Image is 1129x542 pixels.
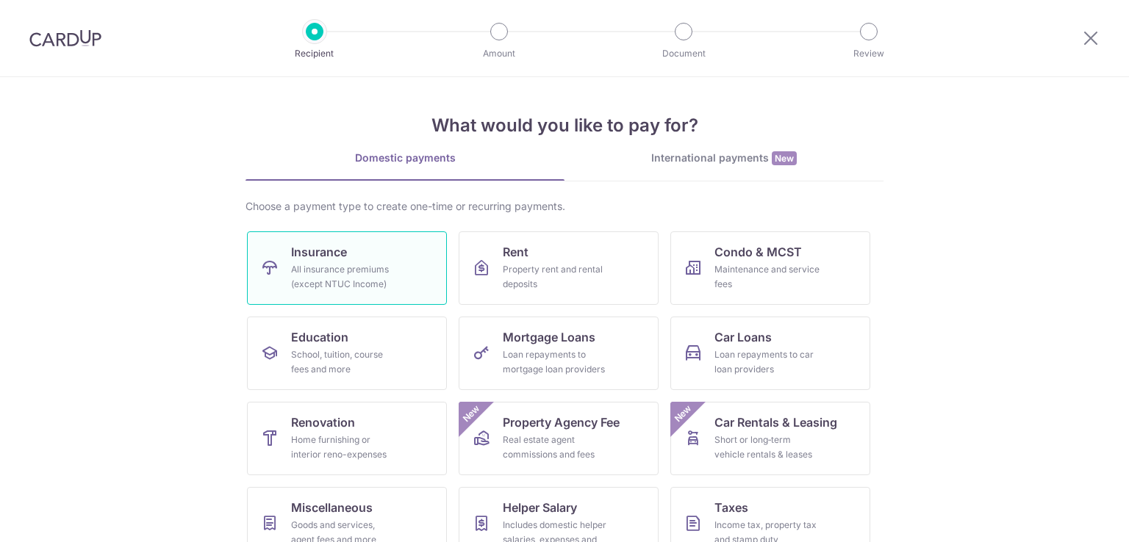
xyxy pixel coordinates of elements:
[459,317,659,390] a: Mortgage LoansLoan repayments to mortgage loan providers
[247,317,447,390] a: EducationSchool, tuition, course fees and more
[671,402,695,426] span: New
[459,402,484,426] span: New
[714,243,802,261] span: Condo & MCST
[503,328,595,346] span: Mortgage Loans
[291,499,373,516] span: Miscellaneous
[814,46,923,61] p: Review
[714,328,772,346] span: Car Loans
[245,112,884,139] h4: What would you like to pay for?
[714,433,820,462] div: Short or long‑term vehicle rentals & leases
[629,46,738,61] p: Document
[247,402,447,475] a: RenovationHome furnishing or interior reno-expenses
[1035,498,1114,535] iframe: Opens a widget where you can find more information
[291,413,355,431] span: Renovation
[291,262,397,292] div: All insurance premiums (except NTUC Income)
[291,347,397,377] div: School, tuition, course fees and more
[564,151,884,166] div: International payments
[714,262,820,292] div: Maintenance and service fees
[459,231,659,305] a: RentProperty rent and rental deposits
[503,413,620,431] span: Property Agency Fee
[670,402,870,475] a: Car Rentals & LeasingShort or long‑term vehicle rentals & leasesNew
[291,243,347,261] span: Insurance
[291,433,397,462] div: Home furnishing or interior reno-expenses
[503,243,528,261] span: Rent
[245,151,564,165] div: Domestic payments
[714,347,820,377] div: Loan repayments to car loan providers
[772,151,797,165] span: New
[503,262,609,292] div: Property rent and rental deposits
[247,231,447,305] a: InsuranceAll insurance premiums (except NTUC Income)
[291,328,348,346] span: Education
[670,231,870,305] a: Condo & MCSTMaintenance and service fees
[260,46,369,61] p: Recipient
[459,402,659,475] a: Property Agency FeeReal estate agent commissions and feesNew
[29,29,101,47] img: CardUp
[714,413,837,431] span: Car Rentals & Leasing
[670,317,870,390] a: Car LoansLoan repayments to car loan providers
[245,199,884,214] div: Choose a payment type to create one-time or recurring payments.
[503,499,577,516] span: Helper Salary
[445,46,553,61] p: Amount
[503,433,609,462] div: Real estate agent commissions and fees
[503,347,609,377] div: Loan repayments to mortgage loan providers
[714,499,748,516] span: Taxes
